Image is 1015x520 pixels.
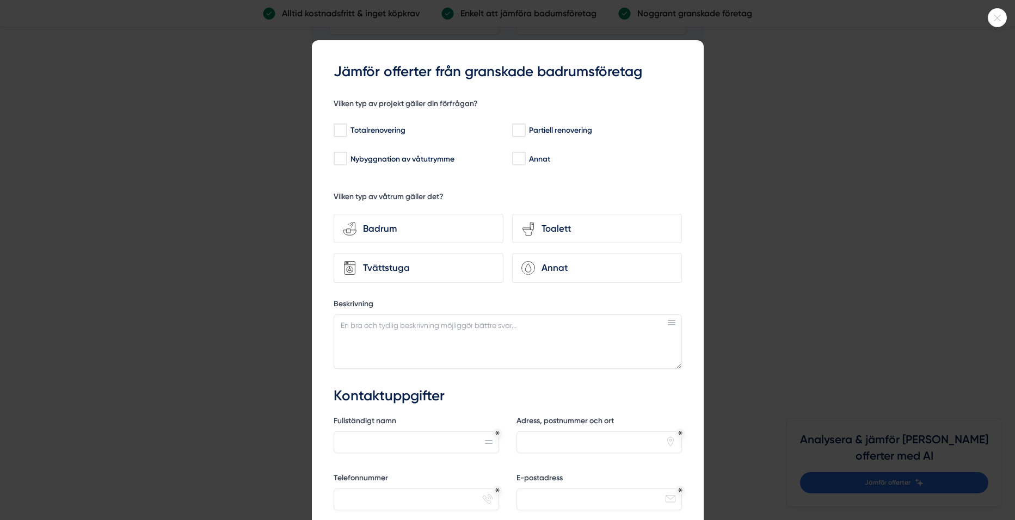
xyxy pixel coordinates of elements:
[495,488,500,492] div: Obligatoriskt
[512,153,525,164] input: Annat
[334,125,346,136] input: Totalrenovering
[495,431,500,435] div: Obligatoriskt
[334,98,478,112] h5: Vilken typ av projekt gäller din förfrågan?
[334,153,346,164] input: Nybyggnation av våtutrymme
[516,473,682,486] label: E-postadress
[512,125,525,136] input: Partiell renovering
[334,473,499,486] label: Telefonnummer
[678,431,682,435] div: Obligatoriskt
[334,386,682,406] h3: Kontaktuppgifter
[516,416,682,429] label: Adress, postnummer och ort
[678,488,682,492] div: Obligatoriskt
[334,299,682,312] label: Beskrivning
[334,62,682,82] h3: Jämför offerter från granskade badrumsföretag
[334,191,444,205] h5: Vilken typ av våtrum gäller det?
[334,416,499,429] label: Fullständigt namn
